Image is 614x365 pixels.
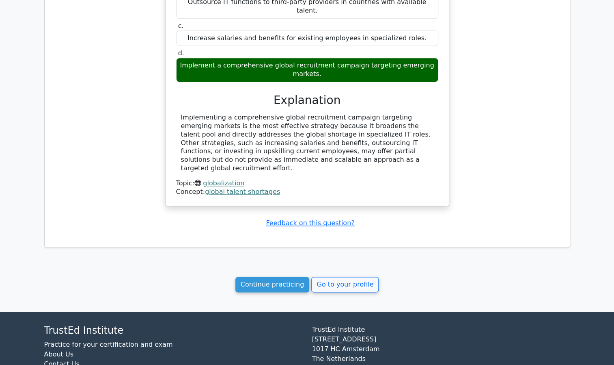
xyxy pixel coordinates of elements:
[266,219,354,227] a: Feedback on this question?
[44,341,173,348] a: Practice for your certification and exam
[44,325,302,337] h4: TrustEd Institute
[181,113,433,173] div: Implementing a comprehensive global recruitment campaign targeting emerging markets is the most e...
[205,188,280,196] a: global talent shortages
[178,49,184,57] span: d.
[181,93,433,107] h3: Explanation
[178,22,184,30] span: c.
[176,30,438,46] div: Increase salaries and benefits for existing employees in specialized roles.
[311,277,379,292] a: Go to your profile
[44,350,73,358] a: About Us
[176,188,438,196] div: Concept:
[203,179,244,187] a: globalization
[235,277,310,292] a: Continue practicing
[176,58,438,82] div: Implement a comprehensive global recruitment campaign targeting emerging markets.
[176,179,438,188] div: Topic:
